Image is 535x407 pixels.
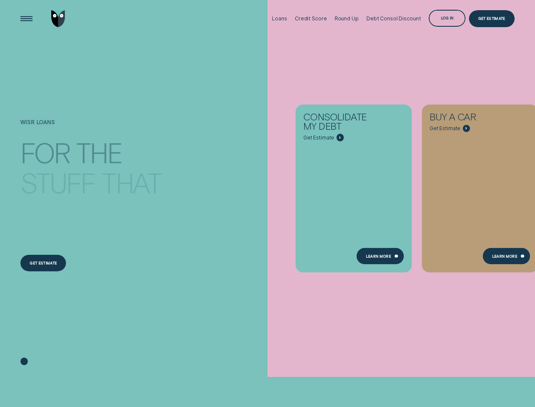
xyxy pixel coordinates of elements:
a: Get estimate [20,255,66,271]
div: Loans [272,15,287,22]
div: For [20,139,70,165]
span: Get Estimate [303,134,335,141]
span: Get Estimate [430,125,461,132]
a: Learn more [357,248,404,264]
div: Round Up [335,15,359,22]
div: Buy a car [430,112,504,125]
div: that [102,169,161,195]
h4: For the stuff that can't wait [20,132,162,210]
div: stuff [20,169,95,195]
a: Consolidate my debt - Learn more [296,105,412,268]
button: Open Menu [18,10,35,27]
div: the [76,139,122,165]
img: Wisr [51,10,65,27]
a: Learn More [483,248,530,264]
div: Debt Consol Discount [366,15,421,22]
a: Get Estimate [469,10,515,27]
div: Consolidate my debt [303,112,377,134]
button: Log in [429,10,466,26]
div: Credit Score [295,15,327,22]
h1: Wisr loans [20,119,162,136]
